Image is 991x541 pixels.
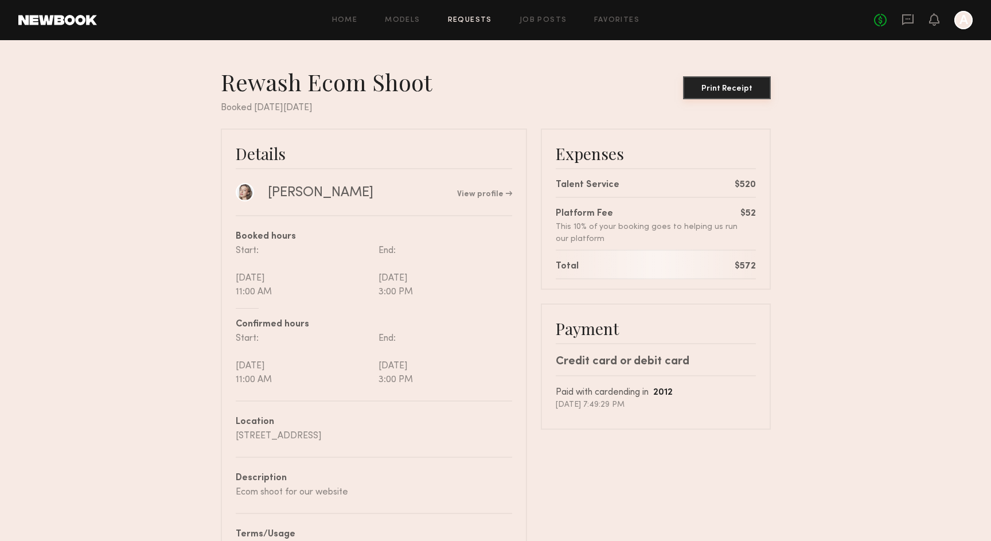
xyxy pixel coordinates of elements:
div: $520 [735,178,756,192]
div: Booked hours [236,230,512,244]
div: $52 [740,207,756,221]
b: 2012 [653,388,673,397]
div: [STREET_ADDRESS] [236,429,512,443]
a: A [954,11,973,29]
div: $572 [735,260,756,274]
div: Confirmed hours [236,318,512,332]
div: Details [236,143,512,164]
div: Description [236,472,512,485]
div: [PERSON_NAME] [268,184,373,201]
a: View profile [457,190,512,199]
div: Paid with card ending in [556,386,756,400]
a: Favorites [594,17,639,24]
a: Requests [448,17,492,24]
div: [DATE] 7:49:29 PM [556,400,756,410]
div: Payment [556,318,756,338]
div: Start: [DATE] 11:00 AM [236,332,374,387]
div: Total [556,260,579,274]
a: Home [332,17,358,24]
div: Credit card or debit card [556,353,756,371]
div: This 10% of your booking goes to helping us run our platform [556,221,740,245]
div: Booked [DATE][DATE] [221,101,771,115]
div: Start: [DATE] 11:00 AM [236,244,374,299]
button: Print Receipt [683,76,771,99]
div: End: [DATE] 3:00 PM [374,332,512,387]
a: Models [385,17,420,24]
div: End: [DATE] 3:00 PM [374,244,512,299]
div: Location [236,415,512,429]
div: Rewash Ecom Shoot [221,68,441,96]
div: Ecom shoot for our website [236,485,512,499]
a: Job Posts [520,17,567,24]
div: Talent Service [556,178,619,192]
div: Print Receipt [688,85,766,93]
div: Platform Fee [556,207,740,221]
div: Expenses [556,143,756,164]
